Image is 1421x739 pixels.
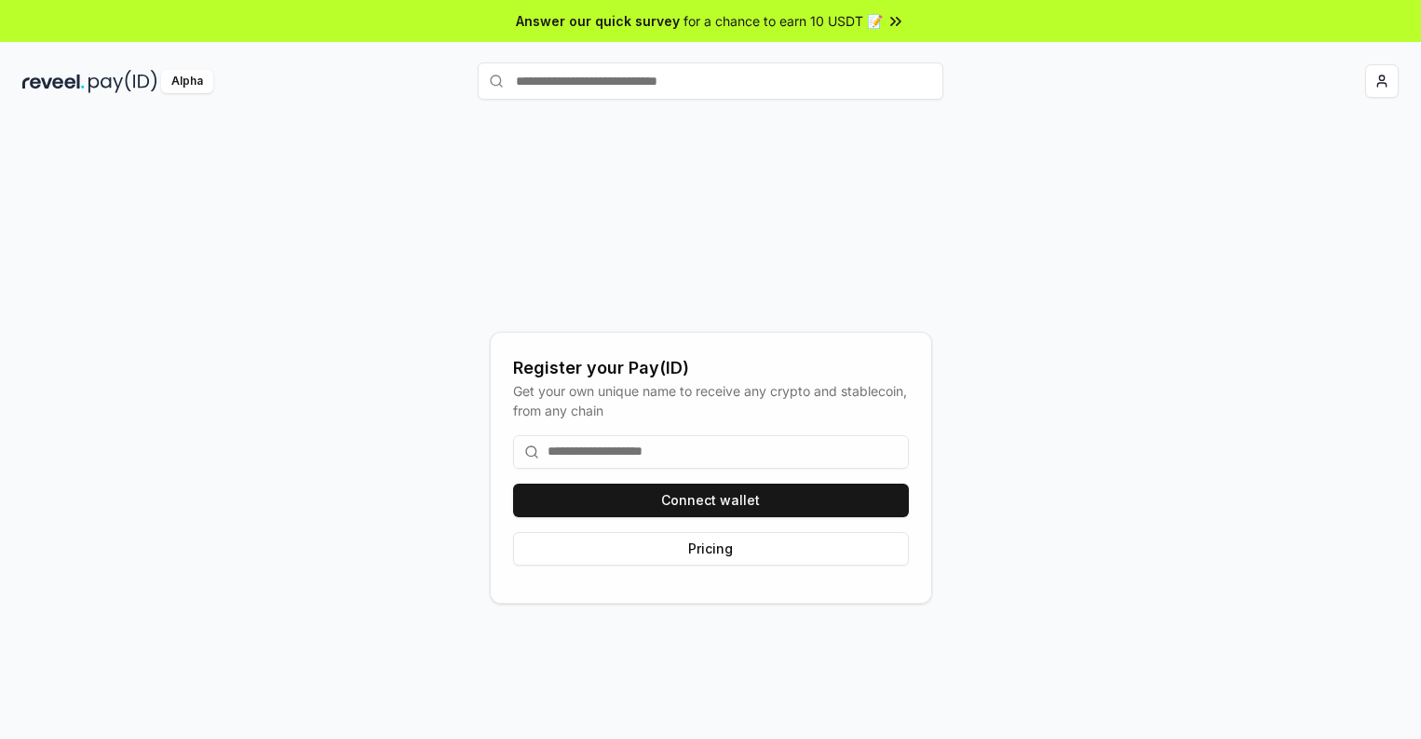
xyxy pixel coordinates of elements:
div: Alpha [161,70,213,93]
img: pay_id [88,70,157,93]
button: Connect wallet [513,484,909,517]
span: for a chance to earn 10 USDT 📝 [683,11,883,31]
div: Get your own unique name to receive any crypto and stablecoin, from any chain [513,381,909,420]
span: Answer our quick survey [516,11,680,31]
div: Register your Pay(ID) [513,355,909,381]
img: reveel_dark [22,70,85,93]
button: Pricing [513,532,909,566]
